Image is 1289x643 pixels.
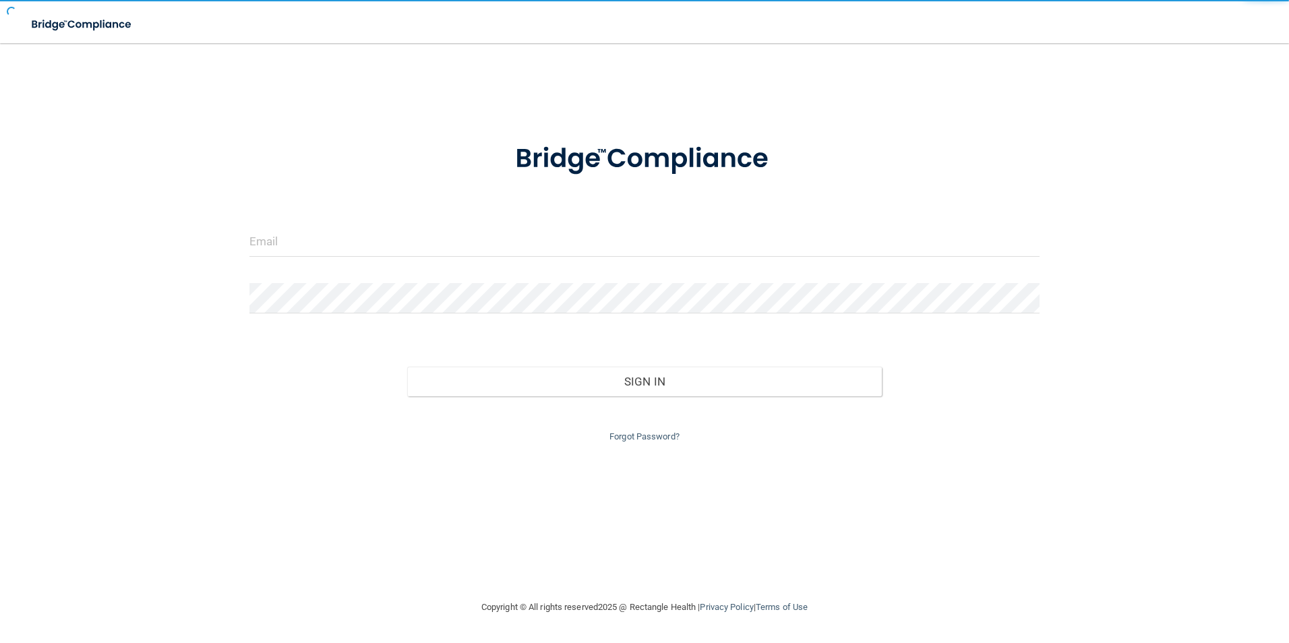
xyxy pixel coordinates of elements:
button: Sign In [407,367,882,396]
a: Privacy Policy [700,602,753,612]
input: Email [249,226,1040,257]
a: Terms of Use [756,602,808,612]
img: bridge_compliance_login_screen.278c3ca4.svg [487,124,802,194]
div: Copyright © All rights reserved 2025 @ Rectangle Health | | [398,586,891,629]
img: bridge_compliance_login_screen.278c3ca4.svg [20,11,144,38]
a: Forgot Password? [609,431,680,441]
